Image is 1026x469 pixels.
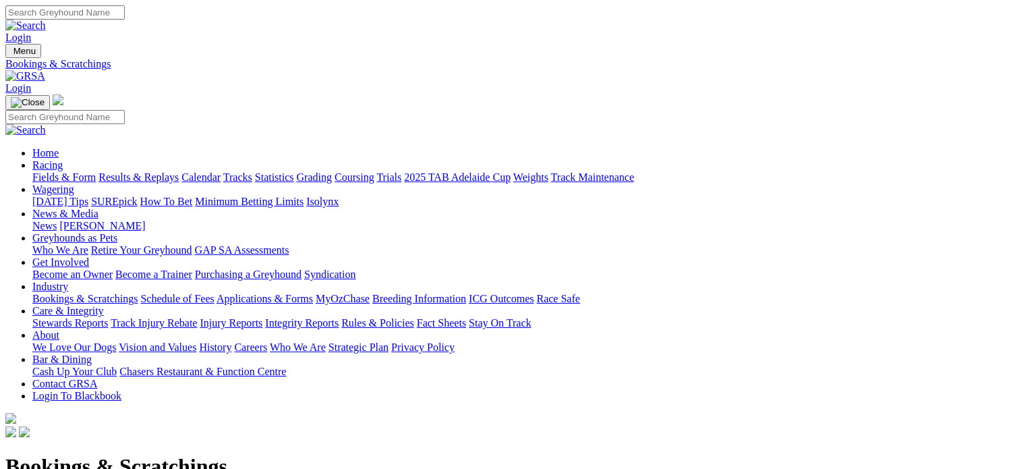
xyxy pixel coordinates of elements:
[32,329,59,341] a: About
[5,70,45,82] img: GRSA
[265,317,339,329] a: Integrity Reports
[195,196,304,207] a: Minimum Betting Limits
[32,159,63,171] a: Racing
[297,171,332,183] a: Grading
[32,269,113,280] a: Become an Owner
[5,32,31,43] a: Login
[270,341,326,353] a: Who We Are
[417,317,466,329] a: Fact Sheets
[5,58,1021,70] a: Bookings & Scratchings
[32,196,1021,208] div: Wagering
[32,366,1021,378] div: Bar & Dining
[536,293,579,304] a: Race Safe
[140,196,193,207] a: How To Bet
[32,390,121,402] a: Login To Blackbook
[341,317,414,329] a: Rules & Policies
[32,293,138,304] a: Bookings & Scratchings
[91,196,137,207] a: SUREpick
[513,171,548,183] a: Weights
[53,94,63,105] img: logo-grsa-white.png
[32,354,92,365] a: Bar & Dining
[32,220,57,231] a: News
[234,341,267,353] a: Careers
[32,281,68,292] a: Industry
[32,378,97,389] a: Contact GRSA
[13,46,36,56] span: Menu
[32,244,88,256] a: Who We Are
[199,341,231,353] a: History
[32,232,117,244] a: Greyhounds as Pets
[32,196,88,207] a: [DATE] Tips
[404,171,511,183] a: 2025 TAB Adelaide Cup
[32,184,74,195] a: Wagering
[32,341,1021,354] div: About
[5,82,31,94] a: Login
[5,110,125,124] input: Search
[59,220,145,231] a: [PERSON_NAME]
[32,147,59,159] a: Home
[306,196,339,207] a: Isolynx
[140,293,214,304] a: Schedule of Fees
[372,293,466,304] a: Breeding Information
[304,269,355,280] a: Syndication
[5,426,16,437] img: facebook.svg
[5,124,46,136] img: Search
[195,244,289,256] a: GAP SA Assessments
[32,244,1021,256] div: Greyhounds as Pets
[32,269,1021,281] div: Get Involved
[115,269,192,280] a: Become a Trainer
[200,317,262,329] a: Injury Reports
[223,171,252,183] a: Tracks
[5,5,125,20] input: Search
[181,171,221,183] a: Calendar
[111,317,197,329] a: Track Injury Rebate
[32,220,1021,232] div: News & Media
[217,293,313,304] a: Applications & Forms
[11,97,45,108] img: Close
[551,171,634,183] a: Track Maintenance
[5,95,50,110] button: Toggle navigation
[391,341,455,353] a: Privacy Policy
[98,171,179,183] a: Results & Replays
[32,256,89,268] a: Get Involved
[469,317,531,329] a: Stay On Track
[195,269,302,280] a: Purchasing a Greyhound
[32,171,1021,184] div: Racing
[119,341,196,353] a: Vision and Values
[255,171,294,183] a: Statistics
[469,293,534,304] a: ICG Outcomes
[329,341,389,353] a: Strategic Plan
[32,293,1021,305] div: Industry
[32,171,96,183] a: Fields & Form
[119,366,286,377] a: Chasers Restaurant & Function Centre
[32,317,108,329] a: Stewards Reports
[32,366,117,377] a: Cash Up Your Club
[376,171,401,183] a: Trials
[32,341,116,353] a: We Love Our Dogs
[32,305,104,316] a: Care & Integrity
[19,426,30,437] img: twitter.svg
[316,293,370,304] a: MyOzChase
[5,20,46,32] img: Search
[32,317,1021,329] div: Care & Integrity
[5,413,16,424] img: logo-grsa-white.png
[91,244,192,256] a: Retire Your Greyhound
[5,44,41,58] button: Toggle navigation
[335,171,374,183] a: Coursing
[32,208,98,219] a: News & Media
